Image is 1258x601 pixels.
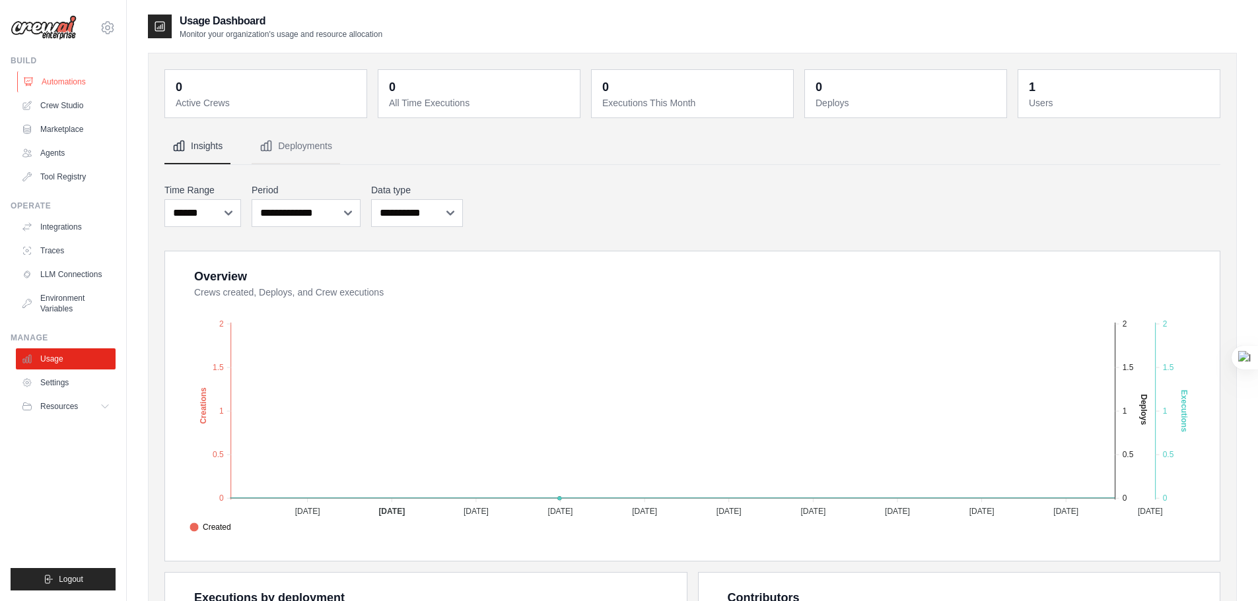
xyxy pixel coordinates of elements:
a: Automations [17,71,117,92]
tspan: 1.5 [1163,363,1174,372]
a: LLM Connections [16,264,116,285]
tspan: [DATE] [464,507,489,516]
label: Period [252,183,361,197]
dt: Deploys [816,96,998,110]
dt: Users [1029,96,1212,110]
div: 1 [1029,78,1035,96]
button: Insights [164,129,230,164]
nav: Tabs [164,129,1220,164]
div: 0 [176,78,182,96]
text: Executions [1179,390,1189,432]
tspan: 2 [1123,319,1127,329]
tspan: 0 [1123,493,1127,503]
h2: Usage Dashboard [180,13,382,29]
tspan: [DATE] [632,507,657,516]
a: Traces [16,240,116,261]
div: 0 [389,78,396,96]
a: Usage [16,348,116,369]
dt: Crews created, Deploys, and Crew executions [194,286,1204,299]
tspan: [DATE] [1138,507,1163,516]
tspan: [DATE] [969,507,995,516]
tspan: 0 [219,493,224,503]
tspan: [DATE] [295,507,320,516]
text: Creations [199,387,208,424]
a: Crew Studio [16,95,116,116]
div: Overview [194,267,247,286]
tspan: [DATE] [885,507,910,516]
tspan: 1 [1123,406,1127,416]
div: Manage [11,332,116,343]
tspan: 1.5 [213,363,224,372]
tspan: 2 [219,319,224,329]
button: Resources [16,396,116,417]
tspan: 2 [1163,319,1168,329]
label: Time Range [164,183,241,197]
a: Integrations [16,216,116,237]
span: Resources [40,401,78,412]
dt: Executions This Month [602,96,785,110]
tspan: 0.5 [1163,450,1174,459]
img: Logo [11,15,77,40]
tspan: [DATE] [378,507,405,516]
a: Agents [16,142,116,164]
div: Build [11,55,116,66]
label: Data type [371,183,463,197]
div: 0 [816,78,822,96]
div: 0 [602,78,609,96]
p: Monitor your organization's usage and resource allocation [180,29,382,40]
tspan: [DATE] [1053,507,1078,516]
tspan: 0.5 [213,450,224,459]
div: Operate [11,201,116,211]
button: Logout [11,568,116,590]
span: Created [190,521,231,533]
tspan: [DATE] [716,507,742,516]
tspan: 1.5 [1123,363,1134,372]
a: Tool Registry [16,166,116,187]
tspan: 0 [1163,493,1168,503]
text: Deploys [1139,394,1148,425]
tspan: 1 [1163,406,1168,416]
a: Environment Variables [16,288,116,319]
dt: All Time Executions [389,96,572,110]
tspan: 0.5 [1123,450,1134,459]
a: Settings [16,372,116,393]
button: Deployments [252,129,340,164]
a: Marketplace [16,119,116,140]
tspan: [DATE] [800,507,825,516]
tspan: 1 [219,406,224,416]
tspan: [DATE] [548,507,573,516]
dt: Active Crews [176,96,359,110]
span: Logout [59,574,83,585]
